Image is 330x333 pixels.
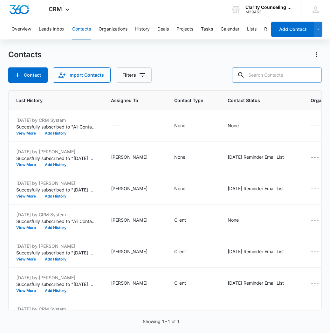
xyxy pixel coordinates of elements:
div: Assigned To - Alyssa Martin - Select to Edit Field [111,248,159,256]
p: Succesfully subscribed to "All Contacts". [16,123,96,130]
p: Succesfully subscribed to "[DATE] Reminder". [16,186,96,193]
div: Assigned To - Morgan DiGirolamo - Select to Edit Field [111,154,159,161]
div: --- [311,154,319,161]
span: Contact Type [174,97,203,104]
p: [DATE] by [PERSON_NAME] [16,274,96,281]
div: [PERSON_NAME] [111,280,148,286]
span: CRM [49,6,62,12]
div: Assigned To - Alyssa Martin - Select to Edit Field [111,217,159,224]
div: Assigned To - Alyssa Martin - Select to Edit Field [111,280,159,287]
button: Tasks [201,19,213,39]
div: [PERSON_NAME] [111,154,148,160]
button: Add History [40,194,71,198]
button: Add Contact [8,67,48,83]
div: Contact Type - Client - Select to Edit Field [174,280,197,287]
button: Add History [40,226,71,230]
div: Contact Type - None - Select to Edit Field [174,122,197,130]
div: [DATE] Reminder Email List [228,185,284,192]
input: Search Contacts [232,67,322,83]
p: Succesfully subscribed to "[DATE] Reminder". [16,281,96,288]
button: Leads Inbox [39,19,65,39]
p: Showing 1-1 of 1 [143,318,180,325]
div: --- [311,217,319,224]
p: Succesfully subscribed to "[DATE] Reminder". [16,155,96,162]
p: [DATE] by [PERSON_NAME] [16,243,96,249]
p: Succesfully subscribed to "All Contacts". [16,218,96,225]
button: Contacts [72,19,91,39]
div: Contact Status - Saturday Reminder Email List - Select to Edit Field [228,248,295,256]
button: Add History [40,289,71,293]
button: View More [16,131,40,135]
div: Contact Type - None - Select to Edit Field [174,154,197,161]
div: Contact Status - Saturday Reminder Email List - Select to Edit Field [228,280,295,287]
div: Client [174,248,186,255]
p: [DATE] by CRM System [16,211,96,218]
div: [PERSON_NAME] [111,185,148,192]
button: Add History [40,131,71,135]
div: None [174,154,185,160]
h1: Contacts [8,50,42,59]
button: Projects [176,19,193,39]
div: Client [174,280,186,286]
button: View More [16,289,40,293]
div: --- [311,280,319,287]
div: Contact Status - Saturday Reminder Email List - Select to Edit Field [228,185,295,193]
button: Calendar [221,19,239,39]
span: Assigned To [111,97,150,104]
div: [DATE] Reminder Email List [228,248,284,255]
p: [DATE] by CRM System [16,117,96,123]
p: [DATE] by CRM System [16,306,96,312]
button: Organizations [99,19,127,39]
div: Contact Status - None - Select to Edit Field [228,217,250,224]
div: --- [111,122,120,130]
div: [DATE] Reminder Email List [228,154,284,160]
div: None [174,122,185,129]
p: [DATE] by [PERSON_NAME] [16,148,96,155]
button: Lists [247,19,257,39]
button: Overview [11,19,31,39]
button: Import Contacts [53,67,111,83]
div: --- [311,122,319,130]
div: account id [245,10,292,14]
button: History [135,19,150,39]
button: Actions [312,50,322,60]
div: None [228,217,239,223]
button: View More [16,257,40,261]
div: Assigned To - - Select to Edit Field [111,122,131,130]
div: [PERSON_NAME] [111,248,148,255]
div: --- [311,248,319,256]
div: None [174,185,185,192]
div: account name [245,5,292,10]
div: [DATE] Reminder Email List [228,280,284,286]
button: Deals [157,19,169,39]
div: --- [311,185,319,193]
div: Contact Type - Client - Select to Edit Field [174,217,197,224]
div: None [228,122,239,129]
button: Reports [264,19,280,39]
div: Contact Status - Saturday Reminder Email List - Select to Edit Field [228,154,295,161]
span: Contact Status [228,97,286,104]
button: View More [16,226,40,230]
div: Contact Type - Client - Select to Edit Field [174,248,197,256]
button: Add History [40,257,71,261]
button: Add History [40,163,71,167]
button: Add Contact [271,22,314,37]
p: Succesfully subscribed to "[DATE] Reminder". [16,249,96,256]
div: Client [174,217,186,223]
div: Contact Status - None - Select to Edit Field [228,122,250,130]
span: Last History [16,97,86,104]
button: Filters [116,67,152,83]
div: Assigned To - Morgan DiGirolamo - Select to Edit Field [111,185,159,193]
div: Contact Type - None - Select to Edit Field [174,185,197,193]
p: [DATE] by [PERSON_NAME] [16,180,96,186]
button: View More [16,194,40,198]
div: [PERSON_NAME] [111,217,148,223]
button: View More [16,163,40,167]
